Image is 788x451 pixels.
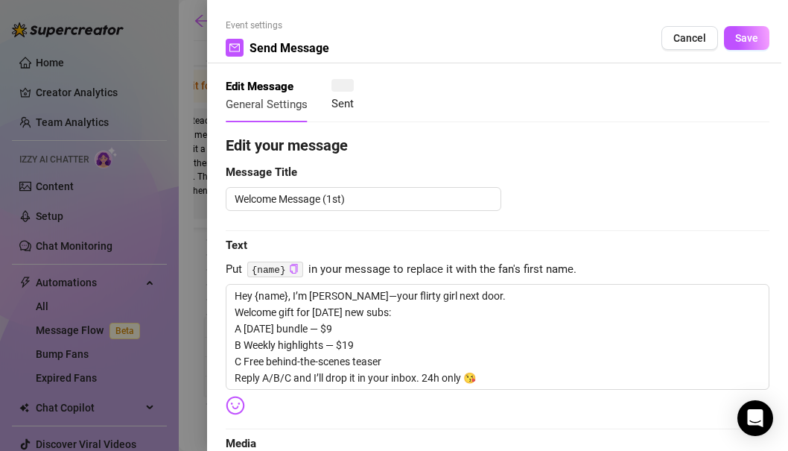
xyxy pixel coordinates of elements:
button: Cancel [661,26,718,50]
span: mail [229,42,240,53]
button: Click to Copy [289,264,299,275]
div: Open Intercom Messenger [737,400,773,436]
textarea: Hey {name}, I’m [PERSON_NAME]—your flirty girl next door. Welcome gift for [DATE] new subs: A [DA... [226,284,769,390]
span: copy [289,264,299,274]
span: Save [735,32,758,44]
span: General Settings [226,98,308,111]
span: Put in your message to replace it with the fan's first name. [226,261,769,279]
code: {name} [247,262,303,277]
img: svg%3e [226,396,245,415]
button: Save [724,26,769,50]
strong: Message Title [226,165,297,179]
strong: Text [226,239,247,252]
strong: Edit your message [226,136,348,154]
span: Cancel [673,32,706,44]
span: Sent [331,97,354,110]
strong: Media [226,437,256,450]
strong: Edit Message [226,80,293,93]
span: Send Message [250,39,329,57]
textarea: Welcome Message (1st) [226,187,501,211]
span: Event settings [226,19,329,33]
